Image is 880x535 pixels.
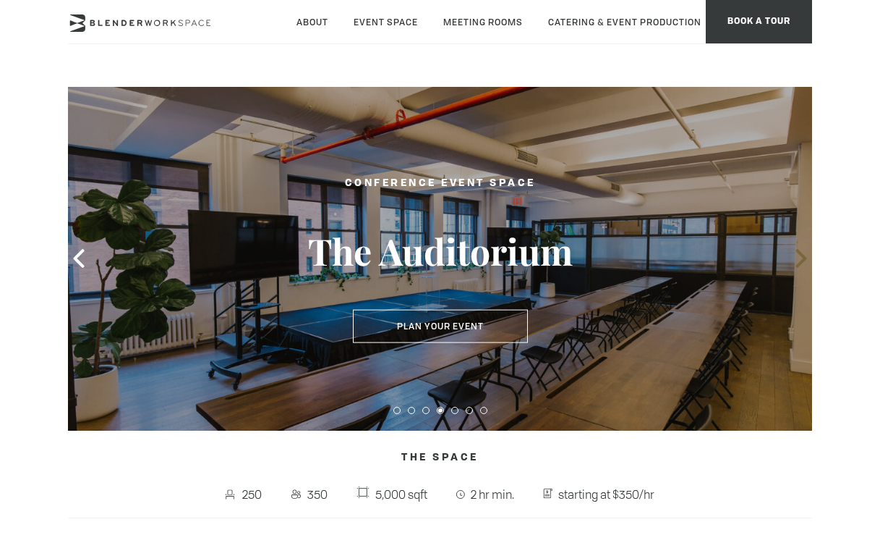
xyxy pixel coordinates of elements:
[372,483,431,506] span: 5,000 sqft
[274,229,607,274] h3: The Auditorium
[555,483,658,506] span: starting at $350/hr
[467,483,518,506] span: 2 hr min.
[68,444,812,471] h4: The Space
[353,310,528,343] button: Plan Your Event
[239,483,266,506] span: 250
[274,174,607,193] h2: Conference Event Space
[304,483,331,506] span: 350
